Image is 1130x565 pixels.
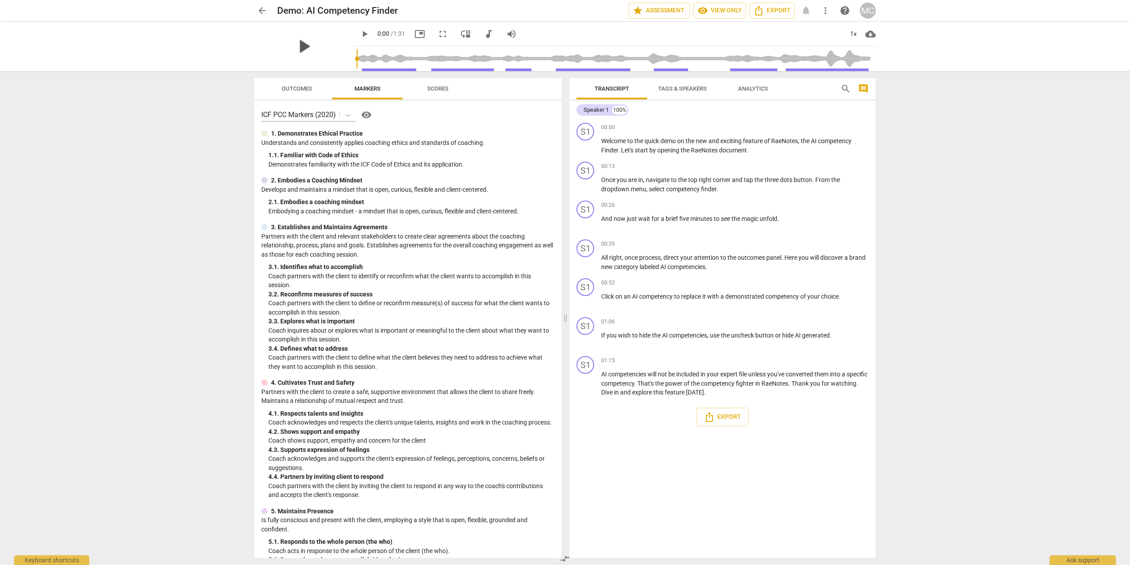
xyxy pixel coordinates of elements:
[601,380,634,387] span: competency
[576,162,594,179] div: Change speaker
[639,332,652,339] span: hide
[601,389,614,396] span: Dive
[738,85,768,92] span: Analytics
[261,516,554,534] p: Is fully conscious and present with the client, employing a style that is open, flexible, grounde...
[615,293,624,300] span: on
[716,186,718,193] span: .
[849,254,866,261] span: brand
[750,3,795,19] button: Export
[791,380,810,387] span: Thank
[742,215,760,222] span: magic
[707,293,720,300] span: with
[427,85,448,92] span: Scores
[560,554,570,564] span: compare_arrows
[595,85,629,92] span: Transcript
[635,147,649,154] span: start
[361,110,372,120] span: visibility
[601,215,614,222] span: And
[601,137,627,144] span: Welcome
[761,380,788,387] span: RaeNotes
[359,29,370,39] span: play_arrow
[697,408,749,426] button: Export
[679,215,690,222] span: five
[780,176,794,183] span: dots
[639,254,661,261] span: process
[622,254,625,261] span: ,
[743,137,764,144] span: feature
[625,254,639,261] span: once
[691,380,701,387] span: the
[576,123,594,140] div: Change speaker
[268,546,554,556] p: Coach acts in response to the whole person of the client (the who).
[606,332,618,339] span: you
[802,332,830,339] span: generated
[414,29,425,39] span: picture_in_picture
[268,472,554,482] div: 4. 4. Partners by inviting client to respond
[665,380,684,387] span: power
[634,137,644,144] span: the
[648,371,658,378] span: will
[504,26,520,42] button: Volume
[738,254,766,261] span: outcomes
[354,85,380,92] span: Markers
[830,371,842,378] span: into
[268,197,554,207] div: 2. 1. Embodies a coaching mindset
[755,380,761,387] span: in
[736,380,755,387] span: fighter
[666,215,679,222] span: brief
[614,389,620,396] span: in
[677,137,686,144] span: on
[782,332,795,339] span: hide
[719,147,747,154] span: document
[671,176,678,183] span: to
[460,29,471,39] span: move_down
[637,380,655,387] span: That's
[760,215,777,222] span: unfold
[731,215,742,222] span: the
[688,176,699,183] span: top
[601,279,615,287] span: 00:52
[693,3,746,19] button: View only
[646,176,671,183] span: navigate
[629,3,690,19] button: Assessment
[820,254,844,261] span: discover
[576,317,594,335] div: Change speaker
[818,137,851,144] span: competency
[839,82,853,96] button: Search
[261,387,554,406] p: Partners with the client to create a safe, supportive environment that allows the client to share...
[686,137,696,144] span: the
[721,215,731,222] span: see
[277,5,398,16] h2: Demo: AI Competency Finder
[732,176,744,183] span: and
[753,5,791,16] span: Export
[631,186,646,193] span: menu
[755,332,775,339] span: button
[652,332,662,339] span: the
[359,108,373,122] button: Help
[576,201,594,218] div: Change speaker
[601,186,631,193] span: dropdown
[858,83,869,94] span: comment
[271,176,362,185] p: 2. Embodies a Coaching Mindset
[268,418,554,427] p: Coach acknowledges and respects the client's unique talents, insights and work in the coaching pr...
[601,176,617,183] span: Once
[268,427,554,436] div: 4. 2. Shows support and empathy
[271,507,334,516] p: 5. Maintains Presence
[649,147,657,154] span: by
[690,215,714,222] span: minutes
[1050,555,1116,565] div: Ask support
[681,293,702,300] span: replace
[458,26,474,42] button: View player as separate pane
[268,262,554,272] div: 3. 1. Identifies what to accomplish
[601,318,615,326] span: 01:06
[830,332,832,339] span: .
[860,3,876,19] button: MC
[601,332,606,339] span: If
[658,85,707,92] span: Tags & Speakers
[268,537,554,546] div: 5. 1. Responds to the whole person (the who)
[257,5,267,16] span: arrow_back
[754,176,765,183] span: the
[708,137,720,144] span: and
[601,254,609,261] span: All
[609,254,622,261] span: right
